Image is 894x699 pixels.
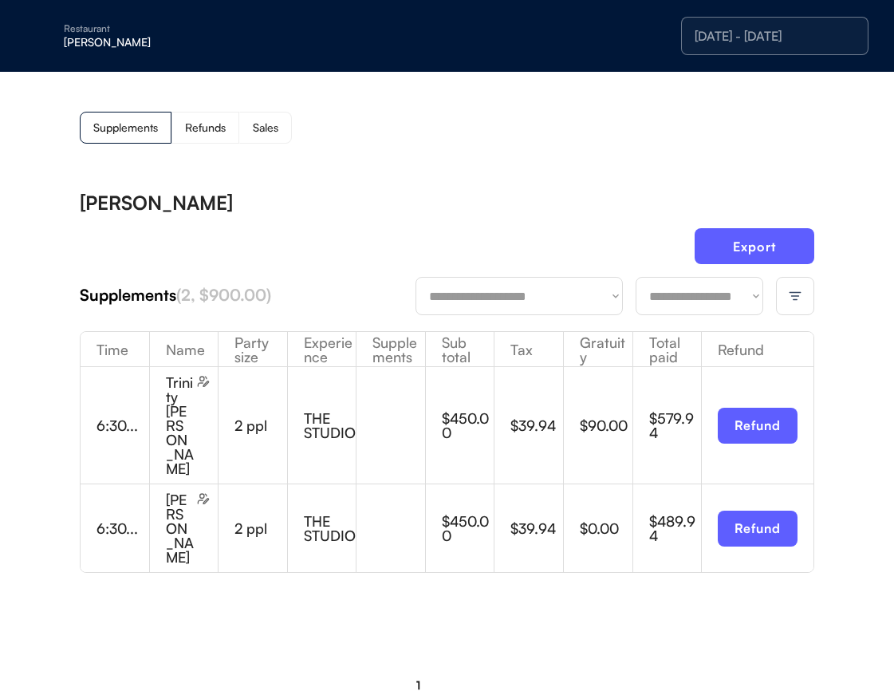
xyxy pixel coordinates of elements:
font: (2, $900.00) [176,285,271,305]
div: THE STUDIO [304,411,356,440]
div: $39.94 [510,418,563,432]
div: [PERSON_NAME] [64,37,265,48]
div: 2 ppl [234,521,287,535]
div: Experience [288,335,356,364]
img: users-edit.svg [197,375,210,388]
div: Supplements [356,335,425,364]
div: 2 ppl [234,418,287,432]
div: Supplements [80,284,415,306]
div: $579.94 [649,411,702,440]
div: Sales [253,122,278,133]
div: Refund [702,342,813,357]
button: Refund [718,511,798,547]
div: Tax [494,342,563,357]
div: Refunds [185,122,226,133]
div: $450.00 [442,411,494,440]
div: Time [81,342,149,357]
div: Name [150,342,219,357]
div: [PERSON_NAME] [80,193,233,212]
button: Refund [718,408,798,444]
div: $90.00 [580,418,632,432]
div: 6:30... [96,418,149,432]
img: users-edit.svg [197,492,210,505]
button: Export [695,228,814,264]
div: Restaurant [64,24,265,34]
div: 1 [416,680,420,691]
div: $450.00 [442,514,494,543]
div: $489.94 [649,514,702,543]
img: yH5BAEAAAAALAAAAAABAAEAAAIBRAA7 [32,23,57,49]
div: $39.94 [510,521,563,535]
div: Supplements [93,122,158,133]
div: 6:30... [96,521,149,535]
div: [PERSON_NAME] [166,492,195,564]
div: Total paid [633,335,702,364]
div: Trinity [PERSON_NAME] [166,375,195,476]
div: Sub total [426,335,494,364]
div: Gratuity [564,335,632,364]
div: Party size [219,335,287,364]
div: [DATE] - [DATE] [695,30,855,42]
div: $0.00 [580,521,632,535]
div: THE STUDIO [304,514,356,543]
img: filter-lines.svg [788,289,802,303]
